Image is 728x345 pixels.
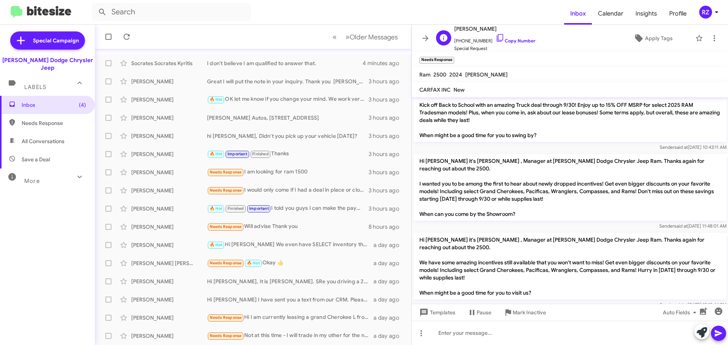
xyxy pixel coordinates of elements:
a: Calendar [592,3,629,25]
div: Socrates Socrates Kyritis [131,59,207,67]
div: 3 hours ago [369,205,405,212]
div: Hi [PERSON_NAME] We even have SELECT inventory that has additional incentives for the client. Wou... [207,240,373,249]
div: Hi [PERSON_NAME] I have sent you a text from our CRM. Please read and text back Thank you [PERSON... [207,296,373,303]
span: [PERSON_NAME] [454,24,535,33]
span: Templates [418,306,455,319]
span: New [453,86,464,93]
span: 🔥 Hot [210,151,223,156]
a: Inbox [564,3,592,25]
button: Auto Fields [657,306,705,319]
div: [PERSON_NAME] [131,223,207,231]
button: Previous [328,29,341,45]
span: 🔥 Hot [210,242,223,247]
span: Needs Response [210,188,242,193]
div: 3 hours ago [369,114,405,122]
div: 3 hours ago [369,96,405,103]
span: said at [675,302,688,308]
a: Special Campaign [10,31,85,50]
p: Hi [PERSON_NAME] it's [PERSON_NAME] , Manager at [PERSON_NAME] Dodge Chrysler Jeep Ram. Thanks ag... [413,154,726,221]
div: [PERSON_NAME] [131,187,207,194]
div: 3 hours ago [369,150,405,158]
button: RZ [693,6,720,19]
span: Important [249,206,269,211]
div: OK let me know if you change your mind. We work very hard to get everyone approved. [PERSON_NAME] [207,95,369,104]
div: 3 hours ago [369,169,405,176]
span: 2500 [433,71,446,78]
span: said at [674,223,687,229]
div: 3 hours ago [369,187,405,194]
a: Copy Number [496,38,535,44]
div: [PERSON_NAME] [131,169,207,176]
div: I am looking for ram 1500 [207,168,369,176]
span: More [24,178,40,184]
p: Hi [PERSON_NAME] it's [PERSON_NAME] , Manager at [PERSON_NAME] Dodge Chrysler Jeep Ram. Thanks ag... [413,233,726,300]
span: Important [227,151,247,156]
span: « [333,32,337,42]
span: Inbox [22,101,86,109]
span: CARFAX INC [419,86,450,93]
div: [PERSON_NAME] [131,296,207,303]
span: Pause [477,306,491,319]
span: » [345,32,350,42]
a: Insights [629,3,663,25]
span: [PHONE_NUMBER] [454,33,535,45]
span: All Conversations [22,137,64,145]
div: [PERSON_NAME] [131,114,207,122]
div: [PERSON_NAME] Autos, [STREET_ADDRESS] [207,114,369,122]
span: Sender [DATE] 10:43:11 AM [660,144,726,150]
span: Labels [24,84,46,91]
div: 8 hours ago [369,223,405,231]
div: a day ago [373,278,405,285]
button: Pause [461,306,497,319]
span: Needs Response [210,170,242,175]
button: Apply Tags [614,31,692,45]
div: 3 hours ago [369,78,405,85]
span: 🔥 Hot [210,97,223,102]
span: Special Campaign [33,37,79,44]
div: a day ago [373,241,405,249]
a: Profile [663,3,693,25]
div: Great I will put the note in your inquiry. Thank you [PERSON_NAME] [207,78,369,85]
span: Save a Deal [22,156,50,163]
span: Needs Response [22,119,86,127]
p: Hi [PERSON_NAME] it's [PERSON_NAME] , Manager at [PERSON_NAME] Dodge Chrysler Jeep Ram. Thanks ag... [413,75,726,142]
div: [PERSON_NAME] [131,132,207,140]
div: RZ [699,6,712,19]
div: I told you guys I can make the payments but to put a down payment down is not possible at the moment [207,204,369,213]
div: Hi I am currently leasing a grand Cherokee L from [PERSON_NAME] jeep dodge [207,313,373,322]
div: [PERSON_NAME] [131,332,207,340]
button: Mark Inactive [497,306,552,319]
span: (4) [79,101,86,109]
span: Ram [419,71,430,78]
div: Will advise Thank you [207,222,369,231]
div: [PERSON_NAME] [131,241,207,249]
button: Templates [412,306,461,319]
span: Auto Fields [663,306,699,319]
div: [PERSON_NAME] [PERSON_NAME] [131,259,207,267]
div: Not at this time - I will trade in my other for the new one I discussed with [PERSON_NAME] [207,331,373,340]
span: said at [675,144,688,150]
div: a day ago [373,259,405,267]
div: [PERSON_NAME] [131,278,207,285]
div: [PERSON_NAME] [131,96,207,103]
span: Older Messages [350,33,398,41]
small: Needs Response [419,57,454,64]
span: Needs Response [210,261,242,265]
span: Sender [DATE] 12:15:44 PM [660,302,726,308]
div: Thanks [207,150,369,158]
div: a day ago [373,314,405,322]
span: 🔥 Hot [210,206,223,211]
div: I don't believe I am qualified to answer that. [207,59,362,67]
div: [PERSON_NAME] [131,78,207,85]
div: 4 minutes ago [362,59,405,67]
span: Finished [252,151,269,156]
div: [PERSON_NAME] [131,150,207,158]
span: Apply Tags [645,31,673,45]
span: Finished [227,206,244,211]
nav: Page navigation example [328,29,402,45]
span: Sender [DATE] 11:48:01 AM [659,223,726,229]
div: 3 hours ago [369,132,405,140]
